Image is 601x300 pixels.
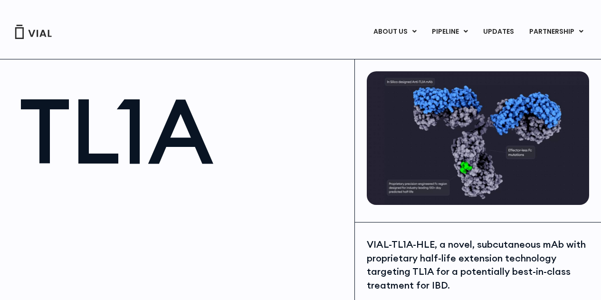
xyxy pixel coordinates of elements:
a: PARTNERSHIPMenu Toggle [522,24,591,40]
a: ABOUT USMenu Toggle [366,24,424,40]
a: UPDATES [476,24,521,40]
img: Vial Logo [14,25,52,39]
h1: TL1A [19,86,345,176]
div: VIAL-TL1A-HLE, a novel, subcutaneous mAb with proprietary half-life extension technology targetin... [367,238,589,292]
a: PIPELINEMenu Toggle [424,24,475,40]
img: TL1A antibody diagram. [367,71,589,205]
